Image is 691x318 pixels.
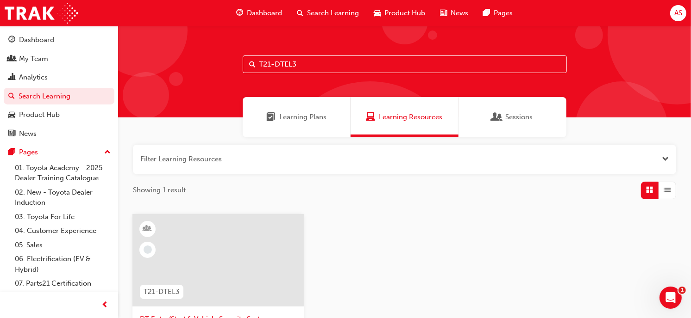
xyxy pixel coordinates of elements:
span: AS [674,8,682,18]
a: 08. Service Training [11,291,114,305]
a: Learning ResourcesLearning Resources [351,97,459,137]
span: 1 [678,287,686,294]
a: news-iconNews [433,4,476,23]
span: Sessions [505,112,533,122]
div: Dashboard [19,35,54,45]
span: prev-icon [102,300,109,311]
a: 04. Customer Experience [11,224,114,238]
span: Grid [647,185,653,196]
span: Learning Plans [279,112,327,122]
span: news-icon [8,130,15,138]
span: Search Learning [307,8,359,18]
button: Pages [4,144,114,161]
iframe: Intercom live chat [660,287,682,309]
span: Showing 1 result [133,185,186,196]
a: 02. New - Toyota Dealer Induction [11,185,114,210]
div: My Team [19,54,48,64]
span: car-icon [8,111,15,119]
span: news-icon [440,7,447,19]
a: search-iconSearch Learning [289,4,366,23]
a: pages-iconPages [476,4,520,23]
span: car-icon [374,7,381,19]
span: Pages [494,8,513,18]
button: DashboardMy TeamAnalyticsSearch LearningProduct HubNews [4,30,114,144]
a: 01. Toyota Academy - 2025 Dealer Training Catalogue [11,161,114,185]
a: SessionsSessions [459,97,566,137]
span: search-icon [297,7,303,19]
span: learningRecordVerb_NONE-icon [144,245,152,254]
a: Analytics [4,69,114,86]
a: guage-iconDashboard [229,4,289,23]
span: Product Hub [384,8,425,18]
span: T21-DTEL3 [144,287,180,297]
a: 06. Electrification (EV & Hybrid) [11,252,114,276]
span: pages-icon [8,148,15,157]
span: List [664,185,671,196]
input: Search... [243,55,567,73]
div: Analytics [19,72,48,83]
span: guage-icon [236,7,243,19]
button: Open the filter [662,154,669,165]
span: Learning Resources [366,112,376,122]
a: My Team [4,50,114,67]
a: Dashboard [4,31,114,49]
span: up-icon [104,147,111,159]
a: Product Hub [4,106,114,123]
a: News [4,125,114,142]
span: Search [250,59,256,70]
div: Pages [19,147,38,158]
a: Learning PlansLearning Plans [243,97,351,137]
div: Product Hub [19,110,60,120]
a: Search Learning [4,88,114,105]
span: Learning Resources [379,112,443,122]
span: learningResourceType_INSTRUCTOR_LED-icon [144,223,151,235]
a: 03. Toyota For Life [11,210,114,224]
span: chart-icon [8,73,15,82]
div: News [19,128,37,139]
span: Dashboard [247,8,282,18]
span: people-icon [8,55,15,63]
span: pages-icon [483,7,490,19]
a: car-iconProduct Hub [366,4,433,23]
span: News [451,8,468,18]
span: search-icon [8,92,15,101]
img: Trak [5,3,78,24]
span: Sessions [492,112,502,122]
span: guage-icon [8,36,15,44]
span: Learning Plans [266,112,276,122]
button: AS [670,5,686,21]
a: 05. Sales [11,238,114,252]
a: 07. Parts21 Certification [11,276,114,291]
